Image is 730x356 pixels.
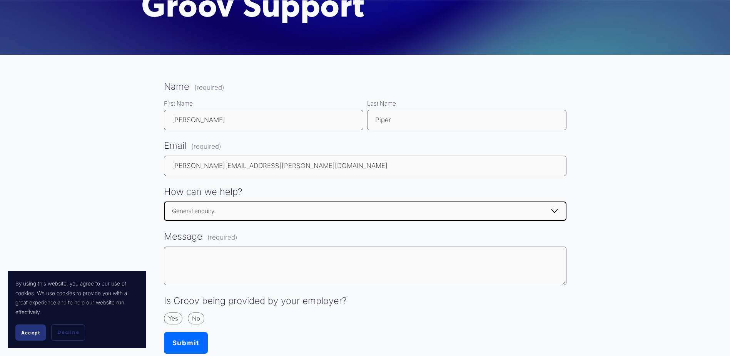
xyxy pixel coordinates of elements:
span: (required) [194,84,224,91]
select: How can we help? [164,202,566,221]
button: Accept [15,324,46,341]
span: (required) [191,141,221,153]
div: First Name [164,98,363,110]
section: Cookie banner [8,271,146,348]
span: How can we help? [164,184,242,200]
span: Decline [57,329,79,336]
button: Submit [164,332,208,354]
div: Last Name [367,98,566,110]
span: Is Groov being provided by your employer? [164,293,347,309]
span: Email [164,138,186,154]
span: Name [164,79,189,95]
span: Message [164,228,202,245]
button: Decline [51,324,85,341]
span: (required) [207,232,237,243]
p: By using this website, you agree to our use of cookies. We use cookies to provide you with a grea... [15,279,139,317]
span: Accept [21,330,40,336]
